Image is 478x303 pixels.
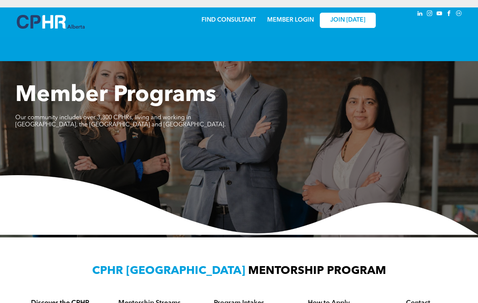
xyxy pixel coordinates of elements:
[320,13,376,28] a: JOIN [DATE]
[15,115,226,128] span: Our community includes over 3,300 CPHRs, living and working in [GEOGRAPHIC_DATA], the [GEOGRAPHIC...
[201,17,256,23] a: FIND CONSULTANT
[330,17,365,24] span: JOIN [DATE]
[416,9,424,19] a: linkedin
[92,265,245,277] span: CPHR [GEOGRAPHIC_DATA]
[15,84,216,107] span: Member Programs
[455,9,463,19] a: Social network
[426,9,434,19] a: instagram
[17,15,85,29] img: A blue and white logo for cp alberta
[267,17,314,23] a: MEMBER LOGIN
[445,9,453,19] a: facebook
[435,9,444,19] a: youtube
[248,265,386,277] span: MENTORSHIP PROGRAM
